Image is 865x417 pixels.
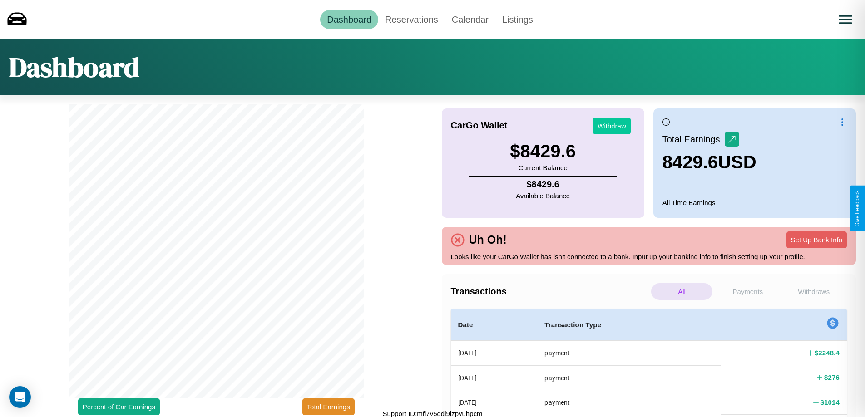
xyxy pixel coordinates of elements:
p: Available Balance [516,190,570,202]
button: Set Up Bank Info [786,231,847,248]
p: All [651,283,712,300]
button: Total Earnings [302,398,355,415]
p: Withdraws [783,283,845,300]
th: payment [537,341,721,366]
th: [DATE] [451,390,538,415]
th: payment [537,390,721,415]
p: Current Balance [510,162,576,174]
h4: $ 2248.4 [815,348,840,358]
button: Open menu [833,7,858,32]
h4: CarGo Wallet [451,120,508,131]
p: Looks like your CarGo Wallet has isn't connected to a bank. Input up your banking info to finish ... [451,250,847,263]
a: Reservations [378,10,445,29]
a: Dashboard [320,10,378,29]
h1: Dashboard [9,49,139,86]
h4: Date [458,319,530,330]
a: Calendar [445,10,495,29]
th: [DATE] [451,365,538,390]
p: Total Earnings [662,131,725,147]
th: [DATE] [451,341,538,366]
div: Give Feedback [854,190,860,227]
a: Listings [495,10,540,29]
h3: $ 8429.6 [510,141,576,162]
h4: Transactions [451,286,649,297]
button: Percent of Car Earnings [78,398,160,415]
div: Open Intercom Messenger [9,386,31,408]
h3: 8429.6 USD [662,152,756,172]
p: All Time Earnings [662,196,847,209]
h4: $ 1014 [821,397,840,407]
h4: Uh Oh! [465,233,511,246]
h4: $ 8429.6 [516,179,570,190]
h4: $ 276 [824,373,840,382]
p: Payments [717,283,778,300]
button: Withdraw [593,118,631,134]
h4: Transaction Type [544,319,714,330]
th: payment [537,365,721,390]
